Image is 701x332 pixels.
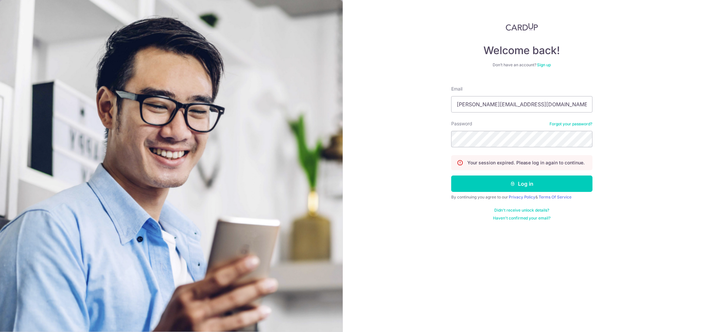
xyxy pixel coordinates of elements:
[451,44,593,57] h4: Welcome back!
[509,195,536,199] a: Privacy Policy
[539,195,572,199] a: Terms Of Service
[451,96,593,113] input: Enter your Email
[451,62,593,68] div: Don’t have an account?
[451,86,462,92] label: Email
[494,208,549,213] a: Didn't receive unlock details?
[451,120,472,127] label: Password
[451,195,593,200] div: By continuing you agree to our &
[550,121,593,127] a: Forgot your password?
[451,176,593,192] button: Log in
[506,23,538,31] img: CardUp Logo
[493,216,551,221] a: Haven't confirmed your email?
[537,62,551,67] a: Sign up
[467,159,585,166] p: Your session expired. Please log in again to continue.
